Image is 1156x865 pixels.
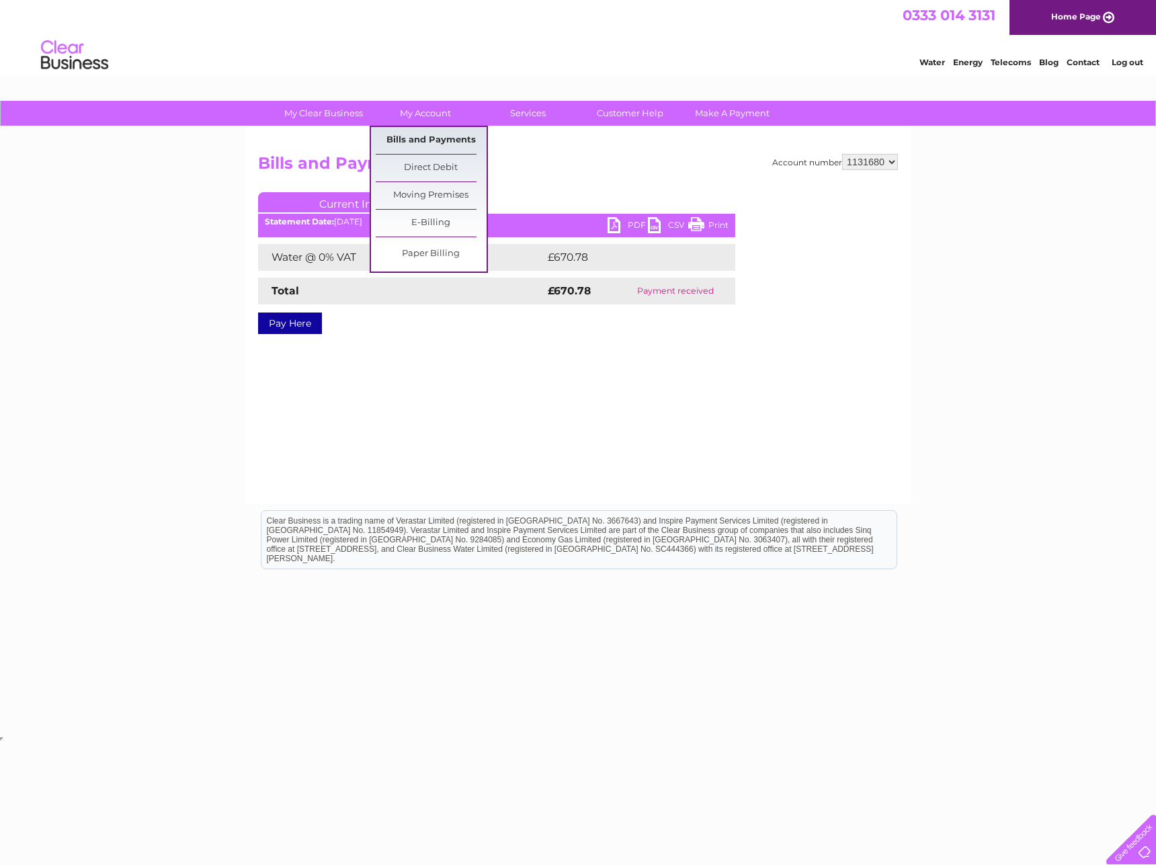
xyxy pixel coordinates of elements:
[548,284,591,297] strong: £670.78
[991,57,1031,67] a: Telecoms
[261,7,897,65] div: Clear Business is a trading name of Verastar Limited (registered in [GEOGRAPHIC_DATA] No. 3667643...
[376,127,487,154] a: Bills and Payments
[1112,57,1143,67] a: Log out
[648,217,688,237] a: CSV
[472,101,583,126] a: Services
[903,7,995,24] a: 0333 014 3131
[376,155,487,181] a: Direct Debit
[258,313,322,334] a: Pay Here
[1067,57,1100,67] a: Contact
[272,284,299,297] strong: Total
[258,154,898,179] h2: Bills and Payments
[258,244,544,271] td: Water @ 0% VAT
[265,216,334,226] b: Statement Date:
[376,241,487,267] a: Paper Billing
[40,35,109,76] img: logo.png
[376,210,487,237] a: E-Billing
[677,101,788,126] a: Make A Payment
[258,217,735,226] div: [DATE]
[919,57,945,67] a: Water
[953,57,983,67] a: Energy
[616,278,735,304] td: Payment received
[608,217,648,237] a: PDF
[1039,57,1059,67] a: Blog
[772,154,898,170] div: Account number
[544,244,712,271] td: £670.78
[575,101,686,126] a: Customer Help
[258,192,460,212] a: Current Invoice
[268,101,379,126] a: My Clear Business
[370,101,481,126] a: My Account
[688,217,729,237] a: Print
[376,182,487,209] a: Moving Premises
